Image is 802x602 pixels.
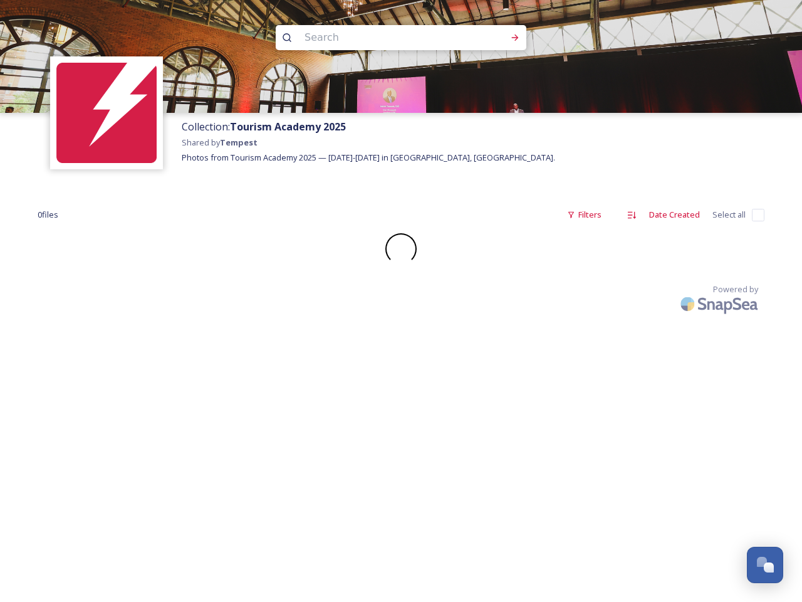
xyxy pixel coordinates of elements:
div: Date Created [643,203,706,227]
span: 0 file s [38,209,58,221]
span: Powered by [713,283,758,295]
span: Select all [712,209,746,221]
img: SnapSea Logo [677,289,764,319]
span: Collection: [182,120,346,134]
input: Search [298,24,470,51]
span: Photos from Tourism Academy 2025 — [DATE]-[DATE] in [GEOGRAPHIC_DATA], [GEOGRAPHIC_DATA]. [182,152,555,163]
img: tempest-red-icon-rounded.png [56,63,157,163]
div: Filters [561,203,608,227]
strong: Tourism Academy 2025 [230,120,346,134]
button: Open Chat [747,547,783,583]
span: Shared by [182,137,258,148]
strong: Tempest [220,137,258,148]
